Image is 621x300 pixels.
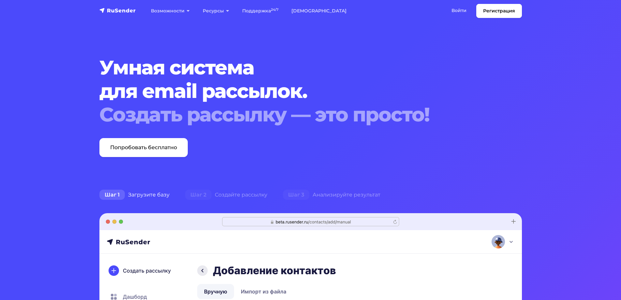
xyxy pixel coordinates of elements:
[99,56,486,126] h1: Умная система для email рассылок.
[275,188,388,201] div: Анализируйте результат
[99,190,125,200] span: Шаг 1
[196,4,236,18] a: Ресурсы
[99,103,486,126] div: Создать рассылку — это просто!
[445,4,473,17] a: Войти
[285,4,353,18] a: [DEMOGRAPHIC_DATA]
[271,8,278,12] sup: 24/7
[92,188,177,201] div: Загрузите базу
[236,4,285,18] a: Поддержка24/7
[476,4,522,18] a: Регистрация
[283,190,309,200] span: Шаг 3
[99,138,188,157] a: Попробовать бесплатно
[177,188,275,201] div: Создайте рассылку
[144,4,196,18] a: Возможности
[185,190,212,200] span: Шаг 2
[99,7,136,14] img: RuSender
